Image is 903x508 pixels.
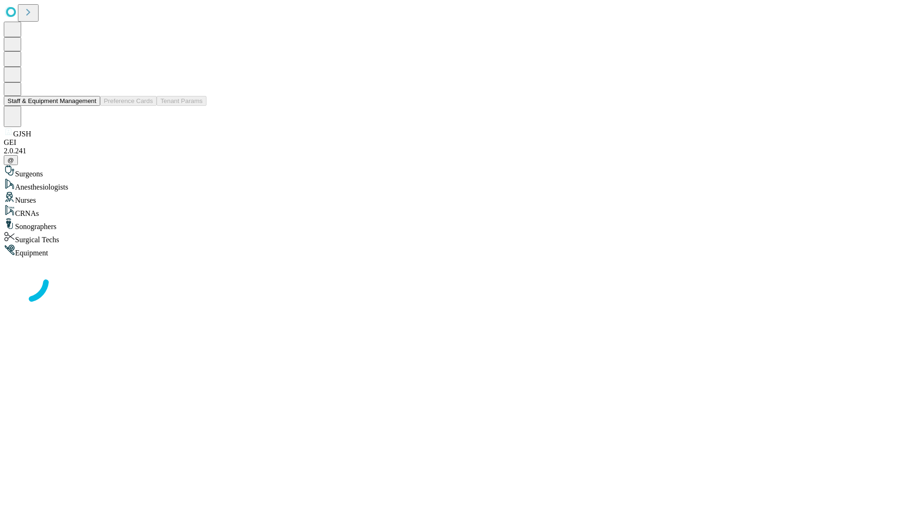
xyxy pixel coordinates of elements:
[4,244,899,257] div: Equipment
[4,165,899,178] div: Surgeons
[13,130,31,138] span: GJSH
[4,205,899,218] div: CRNAs
[4,96,100,106] button: Staff & Equipment Management
[100,96,157,106] button: Preference Cards
[4,147,899,155] div: 2.0.241
[4,178,899,191] div: Anesthesiologists
[8,157,14,164] span: @
[4,155,18,165] button: @
[4,138,899,147] div: GEI
[4,218,899,231] div: Sonographers
[157,96,206,106] button: Tenant Params
[4,231,899,244] div: Surgical Techs
[4,191,899,205] div: Nurses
